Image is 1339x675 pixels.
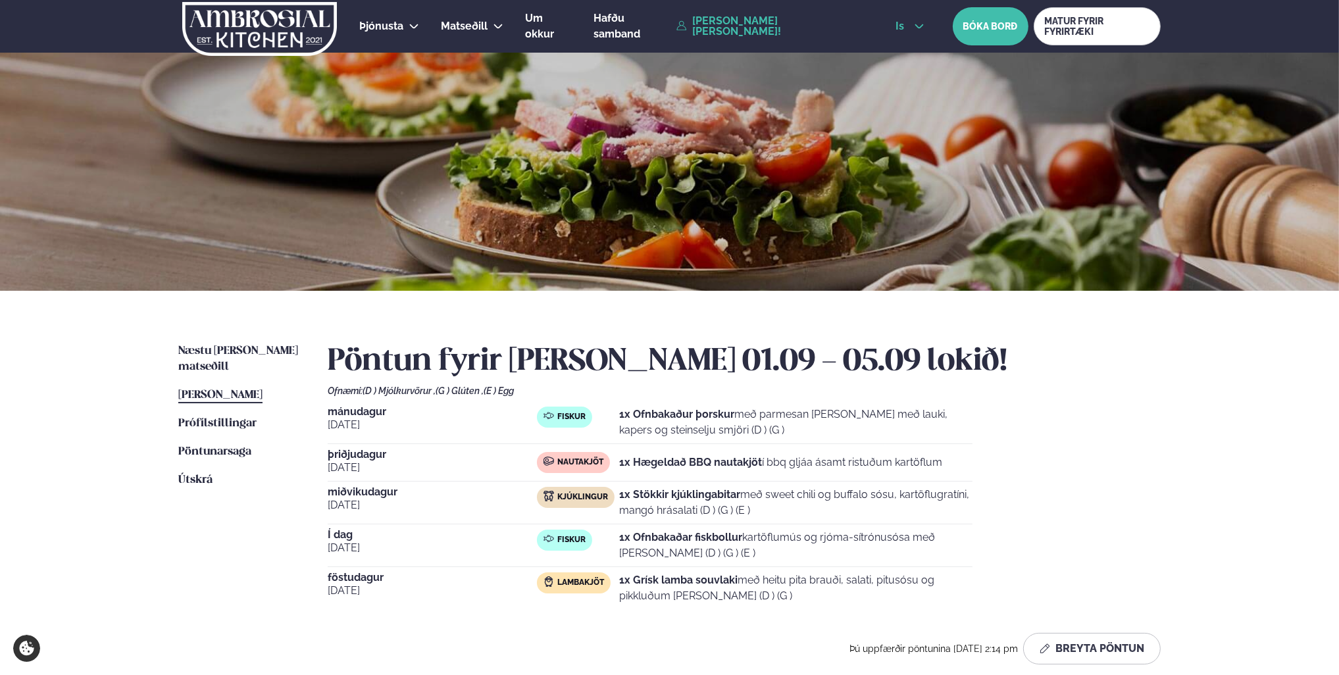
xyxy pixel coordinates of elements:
p: með parmesan [PERSON_NAME] með lauki, kapers og steinselju smjöri (D ) (G ) [619,407,973,438]
span: [DATE] [328,417,537,433]
span: Útskrá [178,474,213,486]
a: Pöntunarsaga [178,444,251,460]
span: Næstu [PERSON_NAME] matseðill [178,345,298,372]
span: Um okkur [525,12,554,40]
span: [PERSON_NAME] [178,389,263,401]
span: [DATE] [328,460,537,476]
span: Þú uppfærðir pöntunina [DATE] 2:14 pm [849,643,1018,654]
p: með sweet chili og buffalo sósu, kartöflugratíni, mangó hrásalati (D ) (G ) (E ) [619,487,973,518]
span: (G ) Glúten , [436,386,484,396]
img: beef.svg [543,456,554,466]
a: MATUR FYRIR FYRIRTÆKI [1034,7,1161,45]
strong: 1x Grísk lamba souvlaki [619,574,738,586]
img: chicken.svg [543,491,554,501]
button: Breyta Pöntun [1023,633,1161,664]
a: Næstu [PERSON_NAME] matseðill [178,343,301,375]
span: Fiskur [557,412,586,422]
strong: 1x Hægeldað BBQ nautakjöt [619,456,762,468]
a: [PERSON_NAME] [PERSON_NAME]! [676,16,865,37]
span: Nautakjöt [557,457,603,468]
a: Cookie settings [13,635,40,662]
a: Þjónusta [359,18,403,34]
span: [DATE] [328,497,537,513]
a: [PERSON_NAME] [178,387,263,403]
span: Lambakjöt [557,578,604,588]
span: Matseðill [441,20,488,32]
span: is [896,21,908,32]
span: Í dag [328,530,537,540]
img: fish.svg [543,411,554,421]
button: BÓKA BORÐ [953,7,1028,45]
span: (E ) Egg [484,386,514,396]
img: Lamb.svg [543,576,554,587]
span: Hafðu samband [594,12,640,40]
img: logo [181,2,338,56]
span: [DATE] [328,540,537,556]
button: is [885,21,934,32]
strong: 1x Ofnbakaðar fiskbollur [619,531,742,543]
strong: 1x Ofnbakaður þorskur [619,408,734,420]
span: Prófílstillingar [178,418,257,429]
a: Um okkur [525,11,572,42]
span: [DATE] [328,583,537,599]
p: kartöflumús og rjóma-sítrónusósa með [PERSON_NAME] (D ) (G ) (E ) [619,530,973,561]
img: fish.svg [543,534,554,544]
span: Þjónusta [359,20,403,32]
span: Kjúklingur [557,492,608,503]
h2: Pöntun fyrir [PERSON_NAME] 01.09 - 05.09 lokið! [328,343,1161,380]
span: þriðjudagur [328,449,537,460]
a: Matseðill [441,18,488,34]
div: Ofnæmi: [328,386,1161,396]
a: Útskrá [178,472,213,488]
a: Hafðu samband [594,11,670,42]
span: Pöntunarsaga [178,446,251,457]
span: Fiskur [557,535,586,545]
span: miðvikudagur [328,487,537,497]
span: mánudagur [328,407,537,417]
span: föstudagur [328,572,537,583]
a: Prófílstillingar [178,416,257,432]
span: (D ) Mjólkurvörur , [363,386,436,396]
p: í bbq gljáa ásamt ristuðum kartöflum [619,455,942,470]
strong: 1x Stökkir kjúklingabitar [619,488,740,501]
p: með heitu pita brauði, salati, pitusósu og pikkluðum [PERSON_NAME] (D ) (G ) [619,572,973,604]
